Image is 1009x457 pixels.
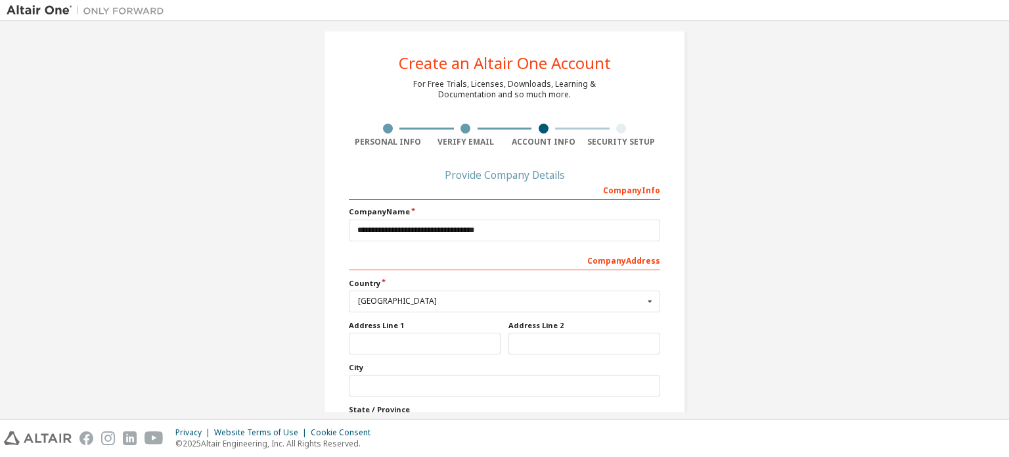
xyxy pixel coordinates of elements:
[349,137,427,147] div: Personal Info
[175,427,214,438] div: Privacy
[349,171,660,179] div: Provide Company Details
[79,431,93,445] img: facebook.svg
[123,431,137,445] img: linkedin.svg
[349,362,660,373] label: City
[413,79,596,100] div: For Free Trials, Licenses, Downloads, Learning & Documentation and so much more.
[101,431,115,445] img: instagram.svg
[4,431,72,445] img: altair_logo.svg
[311,427,378,438] div: Cookie Consent
[399,55,611,71] div: Create an Altair One Account
[349,249,660,270] div: Company Address
[508,320,660,331] label: Address Line 2
[358,297,644,305] div: [GEOGRAPHIC_DATA]
[349,404,660,415] label: State / Province
[583,137,661,147] div: Security Setup
[175,438,378,449] p: © 2025 Altair Engineering, Inc. All Rights Reserved.
[349,320,501,331] label: Address Line 1
[427,137,505,147] div: Verify Email
[349,278,660,289] label: Country
[214,427,311,438] div: Website Terms of Use
[504,137,583,147] div: Account Info
[349,179,660,200] div: Company Info
[145,431,164,445] img: youtube.svg
[7,4,171,17] img: Altair One
[349,206,660,217] label: Company Name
